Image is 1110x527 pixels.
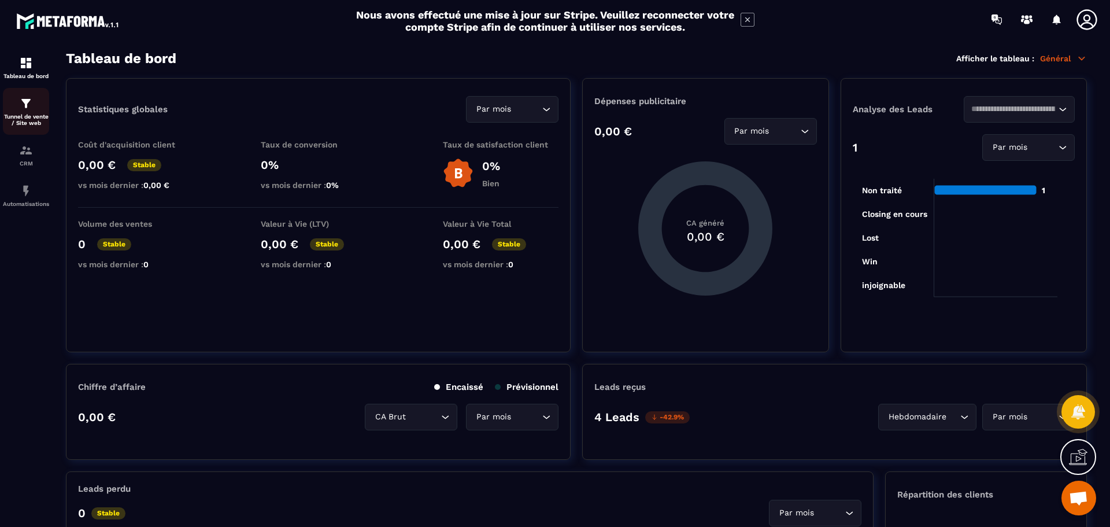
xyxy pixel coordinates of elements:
p: 0,00 € [78,410,116,424]
p: Coût d'acquisition client [78,140,194,149]
input: Search for option [772,125,798,138]
p: CRM [3,160,49,167]
p: 0% [482,159,500,173]
p: 0,00 € [261,237,298,251]
p: vs mois dernier : [261,180,376,190]
div: Search for option [724,118,817,145]
div: Search for option [964,96,1075,123]
div: Search for option [878,404,976,430]
p: Dépenses publicitaire [594,96,816,106]
p: Statistiques globales [78,104,168,115]
p: Stable [97,238,131,250]
span: Par mois [990,411,1030,423]
span: Par mois [732,125,772,138]
p: Analyse des Leads [853,104,964,115]
div: Search for option [365,404,457,430]
p: Tunnel de vente / Site web [3,113,49,126]
input: Search for option [408,411,438,423]
p: Chiffre d’affaire [78,382,146,392]
span: Par mois [776,507,816,519]
p: Volume des ventes [78,219,194,229]
p: 0 [78,506,86,520]
input: Search for option [949,411,957,423]
p: 0,00 € [78,158,116,172]
span: Hebdomadaire [886,411,949,423]
p: Général [1040,53,1087,64]
p: 0,00 € [443,237,480,251]
p: Automatisations [3,201,49,207]
span: 0 [143,260,149,269]
h3: Tableau de bord [66,50,176,67]
div: Search for option [466,96,558,123]
p: 0 [78,237,86,251]
a: Open chat [1061,481,1096,515]
p: 0,00 € [594,124,632,138]
p: Leads perdu [78,484,131,494]
img: logo [16,10,120,31]
p: Stable [310,238,344,250]
input: Search for option [1030,411,1056,423]
div: Search for option [769,500,861,526]
a: automationsautomationsAutomatisations [3,175,49,216]
tspan: Non traité [862,186,902,195]
span: 0 [326,260,331,269]
p: Encaissé [434,382,483,392]
input: Search for option [513,411,539,423]
p: -42.9% [645,411,690,423]
p: Taux de conversion [261,140,376,149]
input: Search for option [1030,141,1056,154]
p: 0% [261,158,376,172]
span: 0% [326,180,339,190]
p: Stable [492,238,526,250]
span: Par mois [473,103,513,116]
img: formation [19,143,33,157]
input: Search for option [513,103,539,116]
p: Stable [91,507,125,519]
img: formation [19,97,33,110]
span: 0 [508,260,513,269]
p: Leads reçus [594,382,646,392]
p: 4 Leads [594,410,639,424]
span: CA Brut [372,411,408,423]
div: Search for option [982,134,1075,161]
p: Taux de satisfaction client [443,140,558,149]
a: formationformationTunnel de vente / Site web [3,88,49,135]
p: Tableau de bord [3,73,49,79]
p: vs mois dernier : [78,180,194,190]
tspan: Lost [862,233,879,242]
div: Search for option [466,404,558,430]
span: Par mois [473,411,513,423]
a: formationformationCRM [3,135,49,175]
p: Valeur à Vie Total [443,219,558,229]
p: Répartition des clients [897,489,1075,500]
tspan: Win [862,257,878,266]
input: Search for option [816,507,842,519]
p: vs mois dernier : [443,260,558,269]
span: 0,00 € [143,180,169,190]
p: 1 [853,141,857,154]
span: Par mois [990,141,1030,154]
img: automations [19,184,33,198]
img: b-badge-o.b3b20ee6.svg [443,158,473,189]
p: Afficher le tableau : [956,54,1034,63]
tspan: Closing en cours [862,209,927,219]
a: formationformationTableau de bord [3,47,49,88]
p: Stable [127,159,161,171]
p: Valeur à Vie (LTV) [261,219,376,229]
p: vs mois dernier : [261,260,376,269]
div: Search for option [982,404,1075,430]
p: vs mois dernier : [78,260,194,269]
img: formation [19,56,33,70]
h2: Nous avons effectué une mise à jour sur Stripe. Veuillez reconnecter votre compte Stripe afin de ... [356,9,735,33]
p: Prévisionnel [495,382,558,392]
input: Search for option [971,103,1056,116]
tspan: injoignable [862,281,905,290]
p: Bien [482,179,500,188]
